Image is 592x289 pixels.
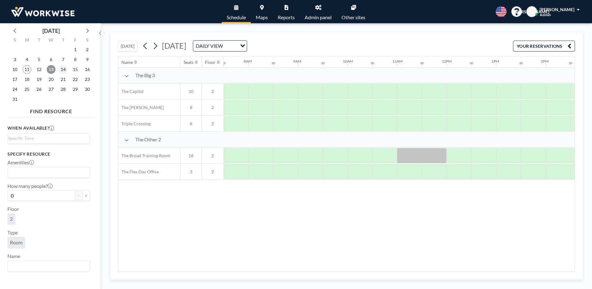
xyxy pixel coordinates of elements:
span: Saturday, August 2, 2025 [83,45,92,54]
span: Monday, August 25, 2025 [23,85,31,94]
div: 30 [321,61,325,65]
span: Monday, August 4, 2025 [23,55,31,64]
span: 2 [202,153,224,158]
span: Monday, August 11, 2025 [23,65,31,74]
span: Saturday, August 23, 2025 [83,75,92,84]
label: Type [7,229,18,236]
span: Thursday, August 21, 2025 [59,75,67,84]
span: Thursday, August 7, 2025 [59,55,67,64]
div: S [9,37,21,45]
label: How many people? [7,183,53,189]
label: Amenities [7,159,34,166]
div: 11AM [392,59,403,64]
input: Search for option [8,135,86,142]
span: Admin panel [305,15,332,20]
span: Schedule [227,15,246,20]
span: Wednesday, August 6, 2025 [47,55,55,64]
div: S [81,37,93,45]
div: Search for option [8,167,89,178]
span: Wednesday, August 13, 2025 [47,65,55,74]
span: DAILY VIEW [194,42,224,50]
span: The [PERSON_NAME] [118,105,164,110]
span: [PERSON_NAME] [515,9,549,15]
button: YOUR RESERVATIONS [513,41,575,51]
span: Friday, August 29, 2025 [71,85,80,94]
span: 16 [181,153,202,158]
button: - [75,190,82,201]
span: Tuesday, August 12, 2025 [35,65,43,74]
div: 2PM [541,59,549,64]
span: [PERSON_NAME] [540,7,574,12]
span: Wednesday, August 27, 2025 [47,85,55,94]
span: Sunday, August 3, 2025 [11,55,19,64]
span: Monday, August 18, 2025 [23,75,31,84]
div: Search for option [193,41,247,51]
span: Friday, August 22, 2025 [71,75,80,84]
span: Tuesday, August 19, 2025 [35,75,43,84]
span: 2 [202,89,224,94]
span: Saturday, August 9, 2025 [83,55,92,64]
div: T [33,37,45,45]
input: Search for option [225,42,237,50]
span: Sunday, August 17, 2025 [11,75,19,84]
span: 6 [181,121,202,127]
div: Name [121,60,133,65]
div: 12PM [442,59,452,64]
div: 30 [519,61,523,65]
span: Sunday, August 10, 2025 [11,65,19,74]
span: 2 [202,121,224,127]
input: Search for option [8,262,86,270]
span: Saturday, August 30, 2025 [83,85,92,94]
span: Triple Crossing [118,121,150,127]
div: Seats [184,60,194,65]
span: Saturday, August 16, 2025 [83,65,92,74]
div: T [57,37,69,45]
h4: FIND RESOURCE [7,106,95,114]
span: 10 [181,89,202,94]
span: Thursday, August 14, 2025 [59,65,67,74]
div: 30 [222,61,226,65]
h3: Specify resource [7,151,90,157]
span: Thursday, August 28, 2025 [59,85,67,94]
div: 30 [569,61,572,65]
span: Other sites [342,15,365,20]
span: Tuesday, August 5, 2025 [35,55,43,64]
div: M [21,37,33,45]
span: Friday, August 15, 2025 [71,65,80,74]
span: Maps [256,15,268,20]
button: + [82,190,90,201]
span: Sunday, August 31, 2025 [11,95,19,104]
span: The Flex Day Office [118,169,159,175]
label: Name [7,253,20,259]
span: Admin [540,12,551,17]
div: 30 [420,61,424,65]
span: Wednesday, August 20, 2025 [47,75,55,84]
span: Sunday, August 24, 2025 [11,85,19,94]
span: Reports [278,15,295,20]
div: W [45,37,57,45]
span: 2 [10,216,13,222]
span: 8 [181,105,202,110]
div: F [69,37,81,45]
span: 2 [202,105,224,110]
div: [DATE] [42,26,60,35]
div: 30 [371,61,374,65]
span: Tuesday, August 26, 2025 [35,85,43,94]
button: [DATE] [118,41,137,51]
span: 2 [202,169,224,175]
div: 30 [272,61,275,65]
div: Floor [205,60,215,65]
span: The Other 2 [135,136,161,143]
span: Friday, August 1, 2025 [71,45,80,54]
input: Search for option [8,168,86,176]
div: Search for option [8,261,89,271]
div: Search for option [8,134,89,143]
span: Friday, August 8, 2025 [71,55,80,64]
span: 3 [181,169,202,175]
span: Room [10,239,23,246]
div: 10AM [343,59,353,64]
span: The Big 3 [135,72,155,78]
span: The Broad Training Room [118,153,170,158]
img: organization-logo [10,6,76,18]
span: [DATE] [162,41,186,50]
